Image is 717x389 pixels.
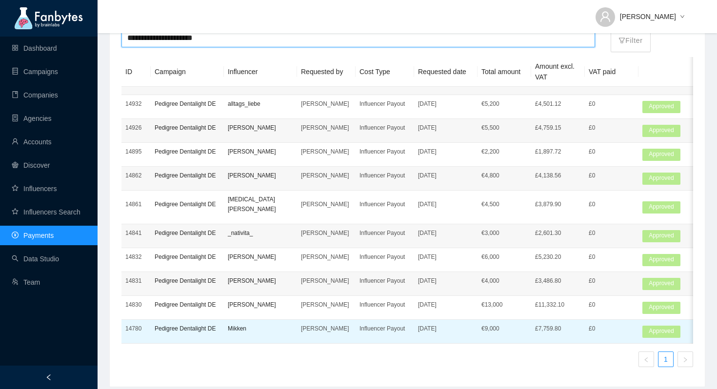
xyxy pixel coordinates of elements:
[535,252,581,262] p: £5,230.20
[642,278,680,290] span: Approved
[642,173,680,185] span: Approved
[155,99,220,109] p: Pedigree Dentalight DE
[589,99,635,109] p: £0
[155,123,220,133] p: Pedigree Dentalight DE
[481,324,527,333] p: € 9,000
[682,357,688,363] span: right
[155,171,220,180] p: Pedigree Dentalight DE
[599,11,611,22] span: user
[228,147,293,156] p: [PERSON_NAME]
[12,232,54,239] a: pay-circlePayments
[125,228,147,238] p: 14841
[535,147,581,156] p: £1,897.72
[301,324,352,333] p: [PERSON_NAME]
[535,300,581,310] p: £11,332.10
[155,252,220,262] p: Pedigree Dentalight DE
[478,57,531,87] th: Total amount
[535,324,581,333] p: £7,759.80
[125,199,147,209] p: 14861
[301,199,352,209] p: [PERSON_NAME]
[301,171,352,180] p: [PERSON_NAME]
[481,99,527,109] p: € 5,200
[12,138,52,146] a: userAccounts
[535,228,581,238] p: £2,601.30
[12,44,57,52] a: appstoreDashboard
[481,276,527,286] p: € 4,000
[418,199,474,209] p: [DATE]
[228,276,293,286] p: [PERSON_NAME]
[481,199,527,209] p: € 4,500
[642,201,680,214] span: Approved
[418,228,474,238] p: [DATE]
[125,99,147,109] p: 14932
[12,255,59,263] a: searchData Studio
[418,171,474,180] p: [DATE]
[359,324,410,333] p: Influencer Payout
[125,147,147,156] p: 14895
[658,352,673,367] a: 1
[638,351,654,367] button: left
[228,99,293,109] p: alltags_liebe
[589,123,635,133] p: £0
[301,228,352,238] p: [PERSON_NAME]
[228,300,293,310] p: [PERSON_NAME]
[125,300,147,310] p: 14830
[359,252,410,262] p: Influencer Payout
[535,199,581,209] p: £3,879.90
[301,99,352,109] p: [PERSON_NAME]
[228,228,293,238] p: _nativita_
[589,300,635,310] p: £0
[228,171,293,180] p: [PERSON_NAME]
[418,99,474,109] p: [DATE]
[642,125,680,137] span: Approved
[359,147,410,156] p: Influencer Payout
[481,300,527,310] p: € 13,000
[481,147,527,156] p: € 2,200
[301,252,352,262] p: [PERSON_NAME]
[589,228,635,238] p: £0
[677,351,693,367] button: right
[228,324,293,333] p: Mikken
[359,276,410,286] p: Influencer Payout
[297,57,356,87] th: Requested by
[642,254,680,266] span: Approved
[228,194,293,214] p: [MEDICAL_DATA][PERSON_NAME]
[151,57,224,87] th: Campaign
[481,171,527,180] p: € 4,800
[588,5,693,20] button: [PERSON_NAME]down
[121,57,151,87] th: ID
[228,252,293,262] p: [PERSON_NAME]
[12,161,50,169] a: radar-chartDiscover
[418,147,474,156] p: [DATE]
[642,101,680,113] span: Approved
[418,324,474,333] p: [DATE]
[12,208,80,216] a: starInfluencers Search
[414,57,478,87] th: Requested date
[301,147,352,156] p: [PERSON_NAME]
[531,57,585,87] th: Amount excl. VAT
[418,123,474,133] p: [DATE]
[125,171,147,180] p: 14862
[155,324,220,333] p: Pedigree Dentalight DE
[418,300,474,310] p: [DATE]
[359,99,410,109] p: Influencer Payout
[418,252,474,262] p: [DATE]
[585,57,638,87] th: VAT paid
[535,171,581,180] p: £4,138.56
[481,228,527,238] p: € 3,000
[356,57,414,87] th: Cost Type
[642,149,680,161] span: Approved
[224,57,297,87] th: Influencer
[481,252,527,262] p: € 6,000
[642,230,680,242] span: Approved
[12,115,52,122] a: containerAgencies
[589,324,635,333] p: £0
[589,276,635,286] p: £0
[359,171,410,180] p: Influencer Payout
[620,11,676,22] span: [PERSON_NAME]
[125,252,147,262] p: 14832
[359,228,410,238] p: Influencer Payout
[155,147,220,156] p: Pedigree Dentalight DE
[642,302,680,314] span: Approved
[535,123,581,133] p: £4,759.15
